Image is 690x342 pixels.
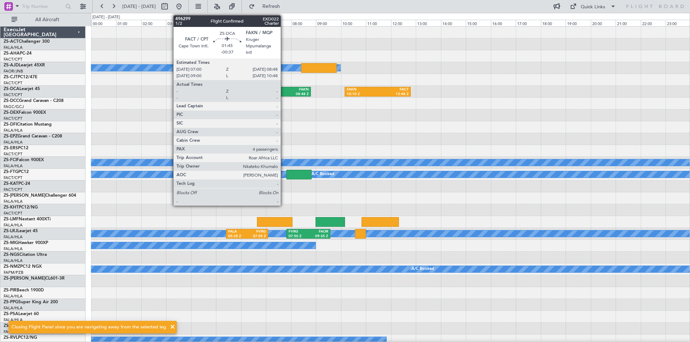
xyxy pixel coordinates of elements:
div: 09:00 [316,20,341,26]
div: 04:00 [191,20,216,26]
a: FALA/HLA [4,199,23,204]
div: 22:00 [641,20,666,26]
a: ZS-KHTPC12/NG [4,205,38,210]
a: FALA/HLA [4,163,23,169]
div: FALA [228,229,247,234]
div: 05:25 Z [228,234,247,239]
div: 13:00 [416,20,441,26]
div: 21:00 [616,20,640,26]
div: 02:00 [141,20,166,26]
input: Trip Number [22,1,63,12]
a: ZS-NGSCitation Ultra [4,253,47,257]
span: ZS-AJD [4,63,19,67]
a: ZS-AHAPC-24 [4,51,32,56]
span: ZS-FTG [4,170,18,174]
div: Quick Links [581,4,605,11]
a: FALA/HLA [4,258,23,263]
span: ZS-MIG [4,241,18,245]
a: ZS-KATPC-24 [4,182,30,186]
div: FVRG [289,229,308,234]
div: 09:35 Z [308,234,328,239]
span: ZS-AHA [4,51,20,56]
div: 12:48 Z [378,92,409,97]
div: 19:00 [566,20,590,26]
div: A/C Booked [411,264,434,275]
a: ZS-PIRBeech 1900D [4,288,44,292]
div: 07:00 Z [268,92,288,97]
a: FACT/CPT [4,80,22,86]
div: 10:00 [341,20,366,26]
div: 11:00 [366,20,391,26]
div: 08:48 Z [288,92,309,97]
a: FACT/CPT [4,211,22,216]
a: ZS-CJTPC12/47E [4,75,37,79]
a: ZS-[PERSON_NAME]CL601-3R [4,276,65,281]
div: 07:00 [266,20,291,26]
div: 07:05 Z [247,234,266,239]
div: FACT [268,87,288,92]
div: FACT [378,87,409,92]
div: 14:00 [441,20,466,26]
a: ZS-FTGPC12 [4,170,29,174]
button: Quick Links [566,1,620,12]
span: ZS-EPZ [4,134,18,139]
div: 03:00 [166,20,191,26]
span: ZS-KAT [4,182,18,186]
div: FVRG [247,229,266,234]
a: FACT/CPT [4,57,22,62]
a: ZS-EPZGrand Caravan - C208 [4,134,62,139]
div: 17:00 [516,20,540,26]
a: FALA/HLA [4,45,23,50]
a: FAOR/JNB [4,69,23,74]
a: ZS-ERSPC12 [4,146,28,150]
span: ZS-PIR [4,288,17,292]
div: FAKN [288,87,309,92]
a: ZS-DCCGrand Caravan - C208 [4,99,64,103]
a: FALA/HLA [4,140,23,145]
span: ZS-LMF [4,217,19,221]
a: ZS-DEXFalcon 900EX [4,111,46,115]
a: ZS-LRJLearjet 45 [4,229,38,233]
span: ZS-[PERSON_NAME] [4,276,45,281]
a: ZS-NMZPC12 NGX [4,264,42,269]
div: 20:00 [591,20,616,26]
div: 12:00 [391,20,416,26]
span: ZS-FCI [4,158,17,162]
span: All Aircraft [19,17,76,22]
a: FALA/HLA [4,222,23,228]
div: 18:00 [541,20,566,26]
span: ZS-NGS [4,253,19,257]
span: ZS-DFI [4,122,17,127]
span: ZS-[PERSON_NAME] [4,193,45,198]
div: 15:00 [466,20,491,26]
div: 05:00 [216,20,241,26]
div: Closing Flight Panel since you are navigating away from the selected leg [11,324,166,331]
div: FAOR [308,229,328,234]
a: FALA/HLA [4,294,23,299]
a: FAGC/GCJ [4,104,24,109]
div: 07:50 Z [289,234,308,239]
div: FAKN [347,87,378,92]
a: ZS-DFICitation Mustang [4,122,52,127]
div: 08:00 [291,20,316,26]
a: FACT/CPT [4,116,22,121]
div: A/C Booked [312,169,334,180]
span: ZS-NMZ [4,264,20,269]
span: ZS-ACT [4,39,19,44]
div: 10:10 Z [347,92,378,97]
span: ZS-PPG [4,300,18,304]
a: ZS-PPGSuper King Air 200 [4,300,58,304]
a: FACT/CPT [4,187,22,192]
div: 06:00 [241,20,266,26]
span: ZS-DCA [4,87,19,91]
a: ZS-MIGHawker 900XP [4,241,48,245]
div: [DATE] - [DATE] [92,14,120,20]
div: 00:00 [91,20,116,26]
a: ZS-FCIFalcon 900EX [4,158,44,162]
a: ZS-[PERSON_NAME]Challenger 604 [4,193,76,198]
a: FALA/HLA [4,246,23,252]
a: FAPM/PZB [4,270,23,275]
a: FACT/CPT [4,175,22,181]
span: [DATE] - [DATE] [122,3,156,10]
span: ZS-ERS [4,146,18,150]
